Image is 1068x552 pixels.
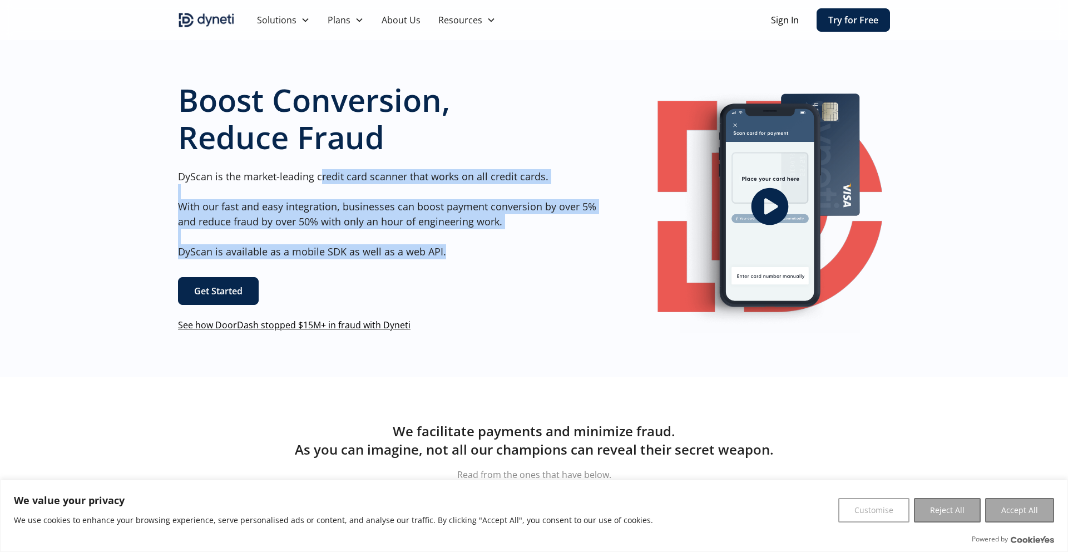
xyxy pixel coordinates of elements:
[985,498,1054,523] button: Accept All
[178,468,890,481] p: Read from the ones that have below.
[178,277,259,305] a: Get Started
[328,13,350,27] div: Plans
[1011,536,1054,543] a: Visit CookieYes website
[14,494,653,507] p: We value your privacy
[838,498,909,523] button: Customise
[178,11,235,29] a: home
[438,13,482,27] div: Resources
[178,11,235,29] img: Dyneti indigo logo
[178,422,890,459] h2: We facilitate payments and minimize fraud. As you can imagine, not all our champions can reveal t...
[178,169,605,259] p: DyScan is the market-leading credit card scanner that works on all credit cards. With our fast an...
[680,80,860,333] img: Image of a mobile Dyneti UI scanning a credit card
[14,514,653,527] p: We use cookies to enhance your browsing experience, serve personalised ads or content, and analys...
[914,498,981,523] button: Reject All
[319,9,373,31] div: Plans
[817,8,890,32] a: Try for Free
[178,81,605,156] h1: Boost Conversion, Reduce Fraud
[248,9,319,31] div: Solutions
[771,13,799,27] a: Sign In
[650,80,890,333] a: open lightbox
[972,534,1054,545] div: Powered by
[257,13,296,27] div: Solutions
[178,319,411,331] a: See how DoorDash stopped $15M+ in fraud with Dyneti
